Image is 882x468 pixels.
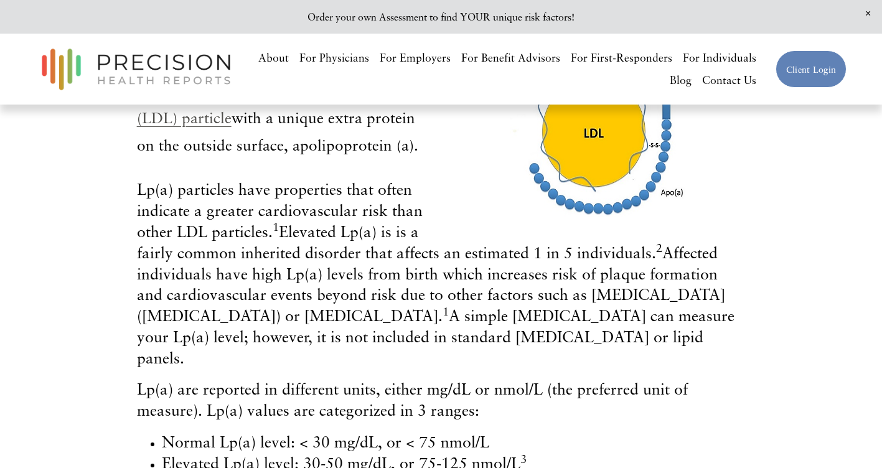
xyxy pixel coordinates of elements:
a: For First-Responders [571,47,672,69]
sup: 1 [443,304,449,318]
span: Lp(a) are reported in different units, either mg/dL or nmol/L (the preferred unit of measure). Lp... [137,380,688,419]
sup: 3 [520,452,527,466]
a: Client Login [776,50,847,88]
iframe: Chat Widget [820,408,882,468]
img: Precision Health Reports [35,43,237,96]
span: Lp(a) particles have properties that often indicate a greater cardiovascular risk than other LDL ... [137,180,734,367]
a: For Individuals [683,47,756,69]
span: Normal Lp(a) level: < 30 mg/dL, or < 75 nmol/L [162,433,489,451]
a: For Employers [380,47,451,69]
a: Contact Us [702,69,756,91]
a: About [258,47,289,69]
a: For Physicians [299,47,369,69]
sup: 1 [273,220,279,233]
a: Blog [670,69,692,91]
sup: 2 [656,241,662,255]
a: For Benefit Advisors [461,47,560,69]
a: low-density lipoprotein (LDL) particle [137,81,425,127]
